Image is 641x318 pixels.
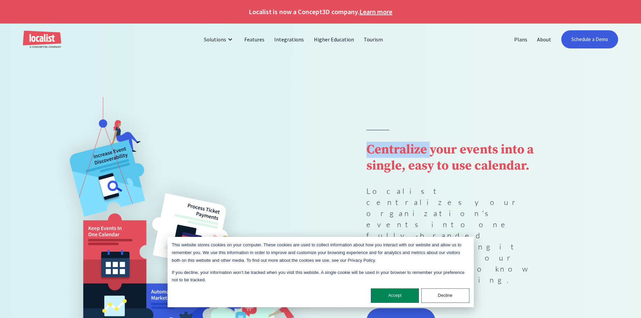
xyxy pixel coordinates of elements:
[172,269,469,284] p: If you decline, your information won’t be tracked when you visit this website. A single cookie wi...
[366,142,534,174] strong: Centralize your events into a single, easy to use calendar.
[509,31,532,47] a: Plans
[23,31,61,48] a: home
[172,241,469,264] p: This website stores cookies on your computer. These cookies are used to collect information about...
[359,7,392,17] a: Learn more
[270,31,309,47] a: Integrations
[421,288,469,303] button: Decline
[240,31,270,47] a: Features
[359,31,388,47] a: Tourism
[532,31,556,47] a: About
[309,31,359,47] a: Higher Education
[199,31,240,47] div: Solutions
[561,30,618,48] a: Schedule a Demo
[204,35,226,43] div: Solutions
[371,288,419,303] button: Accept
[168,237,474,307] div: Cookie banner
[366,185,549,285] p: Localist centralizes your organization's events into one fully-branded calendar, making it easier...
